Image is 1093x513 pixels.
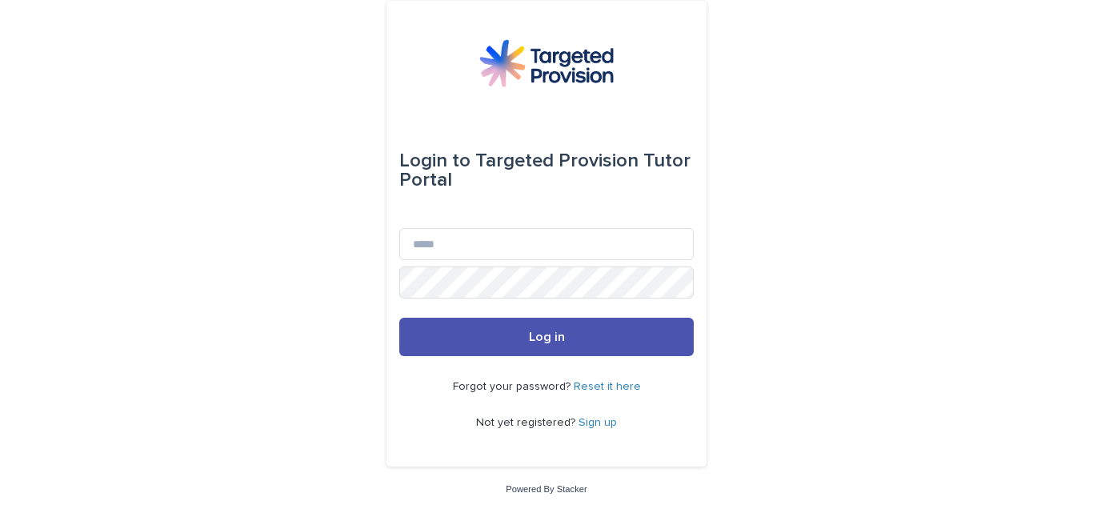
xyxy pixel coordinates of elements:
[399,318,694,356] button: Log in
[506,484,587,494] a: Powered By Stacker
[479,39,614,87] img: M5nRWzHhSzIhMunXDL62
[399,138,694,202] div: Targeted Provision Tutor Portal
[574,381,641,392] a: Reset it here
[529,331,565,343] span: Log in
[399,151,470,170] span: Login to
[476,417,579,428] span: Not yet registered?
[453,381,574,392] span: Forgot your password?
[579,417,617,428] a: Sign up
